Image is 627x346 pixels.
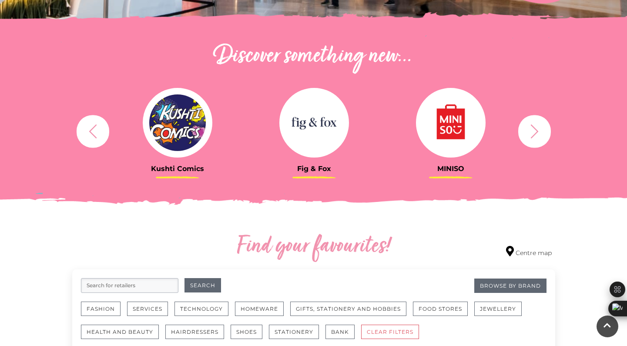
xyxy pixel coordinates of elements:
[506,246,552,258] a: Centre map
[127,302,174,325] a: Services
[165,325,224,339] button: Hairdressers
[174,302,228,316] button: Technology
[474,302,522,316] button: Jewellery
[269,325,319,339] button: Stationery
[252,88,376,173] a: Fig & Fox
[72,43,555,71] h2: Discover something new...
[389,165,513,173] h3: MINISO
[231,325,262,339] button: Shoes
[252,165,376,173] h3: Fig & Fox
[474,302,528,325] a: Jewellery
[290,302,406,316] button: Gifts, Stationery and Hobbies
[184,278,221,292] button: Search
[413,302,474,325] a: Food Stores
[81,302,121,316] button: Fashion
[413,302,468,316] button: Food Stores
[116,88,239,173] a: Kushti Comics
[116,165,239,173] h3: Kushti Comics
[474,279,547,293] a: Browse By Brand
[127,302,168,316] button: Services
[81,325,159,339] button: Health and Beauty
[235,302,284,316] button: Homeware
[325,325,355,339] button: Bank
[389,88,513,173] a: MINISO
[361,325,419,339] button: CLEAR FILTERS
[81,302,127,325] a: Fashion
[174,302,235,325] a: Technology
[155,233,473,261] h2: Find your favourites!
[290,302,413,325] a: Gifts, Stationery and Hobbies
[81,278,178,293] input: Search for retailers
[235,302,290,325] a: Homeware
